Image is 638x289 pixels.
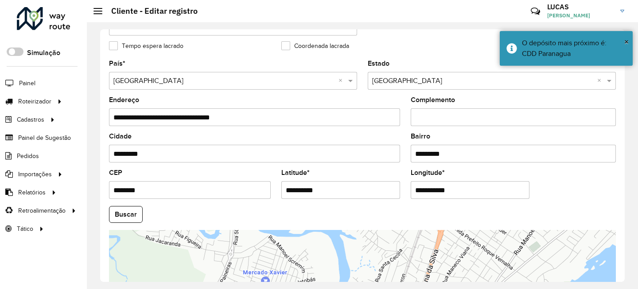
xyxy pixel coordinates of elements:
[17,224,33,234] span: Tático
[109,41,183,51] label: Tempo espera lacrado
[597,75,605,86] span: Clear all
[338,75,346,86] span: Clear all
[368,58,389,69] label: Estado
[624,35,629,48] button: Close
[18,97,51,106] span: Roteirizador
[526,2,545,21] a: Contato Rápido
[411,131,430,142] label: Bairro
[109,206,143,223] button: Buscar
[18,188,46,197] span: Relatórios
[109,58,125,69] label: País
[281,167,310,178] label: Latitude
[27,48,60,58] label: Simulação
[624,37,629,47] span: ×
[411,95,455,105] label: Complemento
[281,41,349,51] label: Coordenada lacrada
[102,6,198,16] h2: Cliente - Editar registro
[547,3,614,11] h3: LUCAS
[17,151,39,161] span: Pedidos
[18,133,71,143] span: Painel de Sugestão
[109,131,132,142] label: Cidade
[17,115,44,124] span: Cadastros
[411,167,445,178] label: Longitude
[109,167,122,178] label: CEP
[109,95,139,105] label: Endereço
[547,12,614,20] span: [PERSON_NAME]
[19,79,35,88] span: Painel
[522,38,626,59] div: O depósito mais próximo é: CDD Paranagua
[18,206,66,215] span: Retroalimentação
[18,170,52,179] span: Importações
